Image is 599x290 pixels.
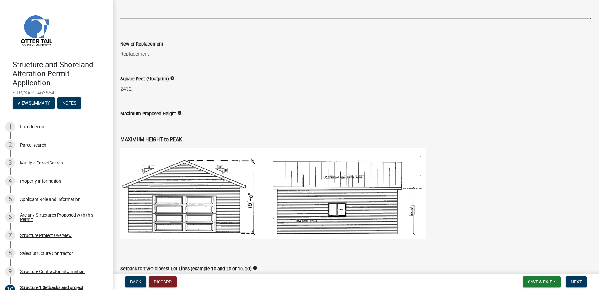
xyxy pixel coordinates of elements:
[571,279,582,284] span: Next
[120,137,182,142] strong: MAXIMUM HEIGHT to PEAK
[5,176,15,186] div: 4
[20,125,44,129] div: Introduction
[20,143,46,147] div: Parcel search
[5,230,15,240] div: 7
[149,276,177,287] button: Discard
[5,140,15,150] div: 2
[120,112,176,116] label: Maximum Proposed Height
[13,101,55,106] wm-modal-confirm: Summary
[20,179,61,183] div: Property Information
[120,77,169,81] label: Square Feet (*footprint)
[5,158,15,168] div: 3
[13,60,108,87] h4: Structure and Shoreland Alteration Permit Application
[120,42,163,46] label: New or Replacement
[125,276,146,287] button: Back
[5,212,15,222] div: 6
[177,111,182,115] i: info
[13,90,100,96] span: STR/SAP - 463554
[5,266,15,277] div: 9
[57,101,81,106] wm-modal-confirm: Notes
[20,161,63,165] div: Multiple Parcel Search
[20,213,103,222] div: Are any Structures Proposed with this Permit
[130,279,141,284] span: Back
[5,248,15,258] div: 8
[20,251,73,255] div: Select Structure Contractor
[5,122,15,132] div: 1
[13,97,55,109] button: View Summary
[5,194,15,204] div: 5
[120,267,252,271] label: Setback to TWO closest Lot Lines (example 10 and 20 or 10, 20)
[20,269,85,274] div: Structure Contractor Information
[523,276,561,287] button: Save & Exit
[13,7,60,54] img: Otter Tail County, Minnesota
[253,266,257,270] i: info
[57,97,81,109] button: Notes
[528,279,552,284] span: Save & Exit
[20,233,72,238] div: Structure Project Overview
[566,276,587,287] button: Next
[20,197,81,201] div: Applicant Role and Information
[120,148,426,239] img: image_42e23c4b-ffdd-47ad-946e-070c62857ad5.png
[170,76,174,80] i: info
